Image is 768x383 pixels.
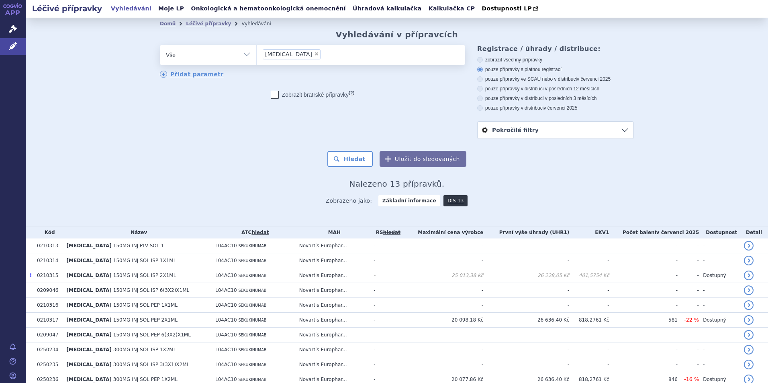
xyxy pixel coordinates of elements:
[113,332,191,338] span: 150MG INJ SOL PEP 6(3X2)X1ML
[483,226,569,238] th: První výše úhrady (UHR1)
[477,45,634,53] h3: Registrace / úhrady / distribuce:
[684,376,699,382] span: -16 %
[577,76,611,82] span: v červenci 2025
[403,283,484,298] td: -
[403,298,484,313] td: -
[744,315,754,325] a: detail
[30,273,32,278] span: Poslední data tohoto produktu jsou ze SCAU platného k 01.04.2023.
[478,122,633,139] a: Pokročilé filtry
[238,318,266,322] span: SEKUKINUMAB
[378,195,440,206] strong: Základní informace
[156,3,186,14] a: Moje LP
[699,226,740,238] th: Dostupnost
[113,362,189,367] span: 300MG INJ SOL ISP 3(3X1)X2ML
[370,328,402,342] td: -
[403,253,484,268] td: -
[699,283,740,298] td: -
[349,179,445,189] span: Nalezeno 13 přípravků.
[295,253,370,268] td: Novartis Europhar...
[108,3,154,14] a: Vyhledávání
[160,71,224,78] a: Přidat parametr
[33,328,63,342] td: 0209047
[609,328,678,342] td: -
[33,283,63,298] td: 0209046
[569,238,609,253] td: -
[67,258,112,263] span: [MEDICAL_DATA]
[699,328,740,342] td: -
[295,226,370,238] th: MAH
[238,273,266,278] span: SEKUKINUMAB
[699,357,740,372] td: -
[609,313,678,328] td: 581
[113,302,178,308] span: 150MG INJ SOL PEP 1X1ML
[33,268,63,283] td: 0210315
[336,30,458,39] h2: Vyhledávání v přípravcích
[238,348,266,352] span: SEKUKINUMAB
[215,347,237,352] span: L04AC10
[238,377,266,382] span: SEKUKINUMAB
[33,253,63,268] td: 0210314
[238,244,266,248] span: SEKUKINUMAB
[67,332,112,338] span: [MEDICAL_DATA]
[67,302,112,308] span: [MEDICAL_DATA]
[479,3,542,14] a: Dostupnosti LP
[483,328,569,342] td: -
[609,268,678,283] td: -
[271,91,355,99] label: Zobrazit bratrské přípravky
[426,3,478,14] a: Kalkulačka CP
[483,268,569,283] td: 26 228,05 Kč
[113,273,176,278] span: 150MG INJ SOL ISP 2X1ML
[215,273,237,278] span: L04AC10
[370,226,402,238] th: RS
[67,377,112,382] span: [MEDICAL_DATA]
[67,362,112,367] span: [MEDICAL_DATA]
[744,345,754,354] a: detail
[678,268,699,283] td: -
[215,377,237,382] span: L04AC10
[443,195,468,206] a: DIS-13
[33,238,63,253] td: 0210313
[477,105,634,111] label: pouze přípravky v distribuci
[740,226,768,238] th: Detail
[370,283,402,298] td: -
[33,298,63,313] td: 0210316
[215,258,237,263] span: L04AC10
[215,317,237,323] span: L04AC10
[383,230,400,235] a: vyhledávání neobsahuje žádnou platnou referenční skupinu
[370,298,402,313] td: -
[483,357,569,372] td: -
[477,76,634,82] label: pouze přípravky ve SCAU nebo v distribuci
[483,342,569,357] td: -
[295,298,370,313] td: Novartis Europhar...
[26,3,108,14] h2: Léčivé přípravky
[323,49,327,59] input: [MEDICAL_DATA]
[744,330,754,340] a: detail
[403,313,484,328] td: 20 098,18 Kč
[370,253,402,268] td: -
[569,357,609,372] td: -
[314,51,319,56] span: ×
[609,298,678,313] td: -
[483,298,569,313] td: -
[403,226,484,238] th: Maximální cena výrobce
[699,268,740,283] td: Dostupný
[569,342,609,357] td: -
[215,287,237,293] span: L04AC10
[265,51,312,57] span: [MEDICAL_DATA]
[295,328,370,342] td: Novartis Europhar...
[744,256,754,265] a: detail
[238,333,266,337] span: SEKUKINUMAB
[113,377,178,382] span: 300MG INJ SOL PEP 1X2ML
[67,273,112,278] span: [MEDICAL_DATA]
[370,342,402,357] td: -
[678,357,699,372] td: -
[569,268,609,283] td: 401,5754 Kč
[678,238,699,253] td: -
[403,238,484,253] td: -
[609,283,678,298] td: -
[295,268,370,283] td: Novartis Europhar...
[113,243,164,249] span: 150MG INJ PLV SOL 1
[186,21,231,26] a: Léčivé přípravky
[67,347,112,352] span: [MEDICAL_DATA]
[483,283,569,298] td: -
